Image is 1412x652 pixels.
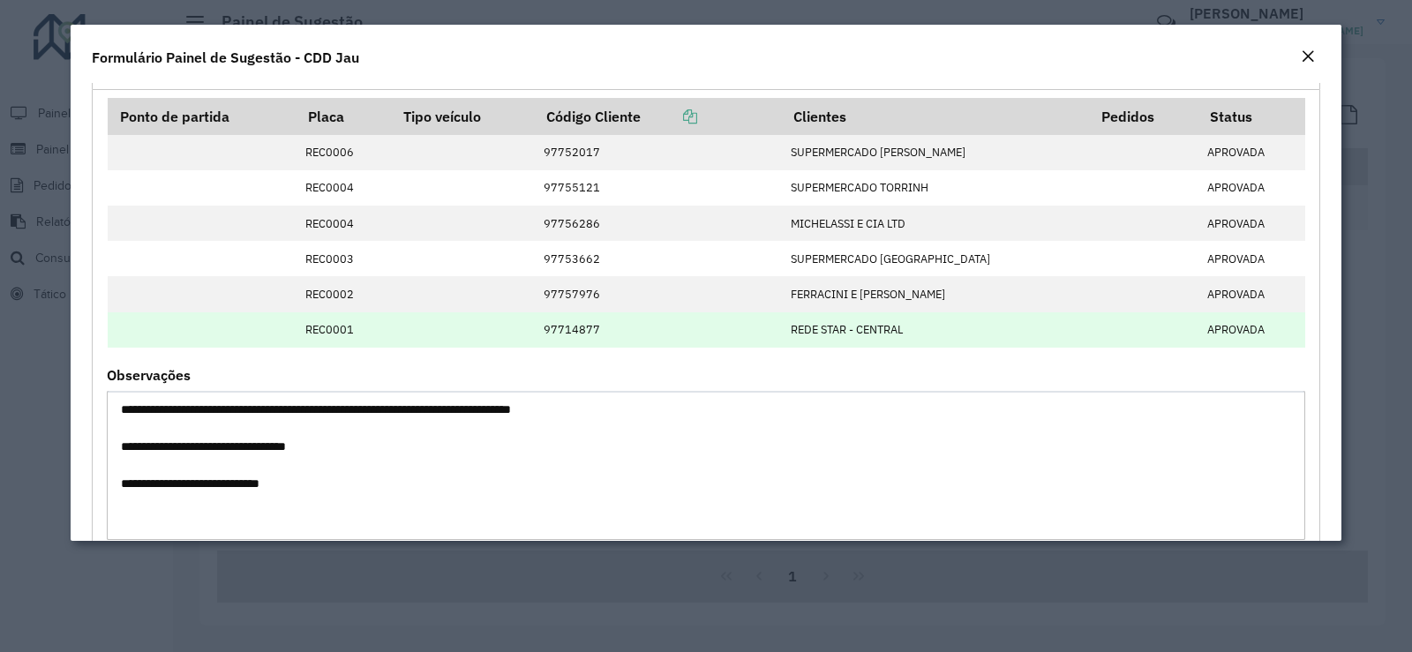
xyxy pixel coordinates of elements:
[535,241,782,276] td: 97753662
[92,47,359,68] h4: Formulário Painel de Sugestão - CDD Jau
[782,170,1089,206] td: SUPERMERCADO TORRINH
[107,364,191,386] label: Observações
[782,206,1089,241] td: MICHELASSI E CIA LTD
[297,276,391,311] td: REC0002
[297,98,391,135] th: Placa
[297,135,391,170] td: REC0006
[641,108,697,125] a: Copiar
[782,98,1089,135] th: Clientes
[1089,98,1198,135] th: Pedidos
[1301,49,1315,64] em: Fechar
[92,90,1320,627] div: Cliente para Recarga
[391,98,535,135] th: Tipo veículo
[782,276,1089,311] td: FERRACINI E [PERSON_NAME]
[1198,170,1304,206] td: APROVADA
[535,135,782,170] td: 97752017
[782,135,1089,170] td: SUPERMERCADO [PERSON_NAME]
[1296,46,1320,69] button: Close
[297,170,391,206] td: REC0004
[535,276,782,311] td: 97757976
[535,170,782,206] td: 97755121
[1198,276,1304,311] td: APROVADA
[535,312,782,348] td: 97714877
[1198,135,1304,170] td: APROVADA
[1198,98,1304,135] th: Status
[1198,241,1304,276] td: APROVADA
[1198,312,1304,348] td: APROVADA
[1198,206,1304,241] td: APROVADA
[108,98,297,135] th: Ponto de partida
[297,241,391,276] td: REC0003
[297,312,391,348] td: REC0001
[535,206,782,241] td: 97756286
[782,312,1089,348] td: REDE STAR - CENTRAL
[782,241,1089,276] td: SUPERMERCADO [GEOGRAPHIC_DATA]
[297,206,391,241] td: REC0004
[535,98,782,135] th: Código Cliente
